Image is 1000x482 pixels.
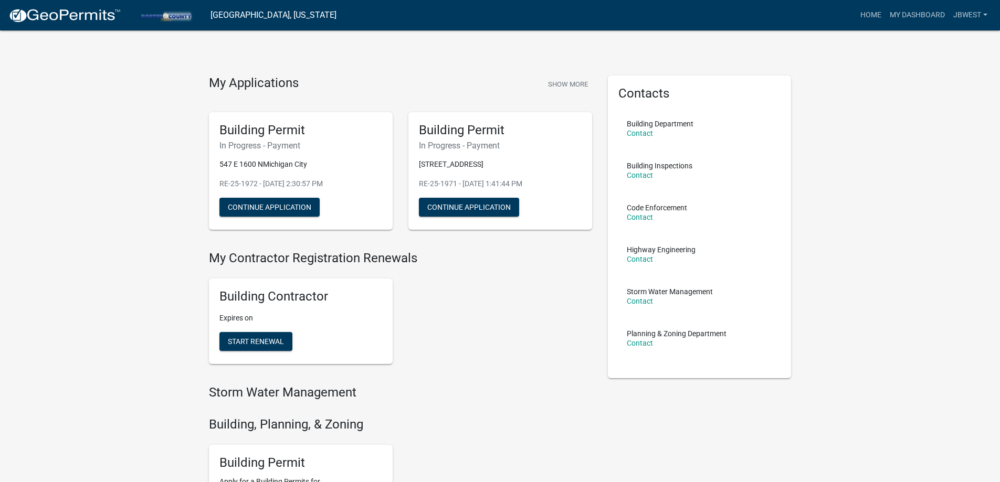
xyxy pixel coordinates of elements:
[627,171,653,179] a: Contact
[219,332,292,351] button: Start Renewal
[219,123,382,138] h5: Building Permit
[228,337,284,346] span: Start Renewal
[856,5,886,25] a: Home
[627,213,653,221] a: Contact
[210,6,336,24] a: [GEOGRAPHIC_DATA], [US_STATE]
[419,123,582,138] h5: Building Permit
[209,76,299,91] h4: My Applications
[419,198,519,217] button: Continue Application
[419,141,582,151] h6: In Progress - Payment
[949,5,992,25] a: jbwest
[544,76,592,93] button: Show More
[618,86,781,101] h5: Contacts
[209,251,592,372] wm-registration-list-section: My Contractor Registration Renewals
[419,178,582,189] p: RE-25-1971 - [DATE] 1:41:44 PM
[627,246,696,253] p: Highway Engineering
[209,417,592,432] h4: Building, Planning, & Zoning
[219,455,382,470] h5: Building Permit
[627,330,727,337] p: Planning & Zoning Department
[627,288,713,295] p: Storm Water Management
[627,120,693,127] p: Building Department
[627,255,653,263] a: Contact
[209,385,592,400] h4: Storm Water Management
[419,159,582,170] p: [STREET_ADDRESS]
[219,159,382,170] p: 547 E 1600 NMichigan City
[219,178,382,189] p: RE-25-1972 - [DATE] 2:30:57 PM
[627,339,653,347] a: Contact
[627,129,653,137] a: Contact
[129,8,202,22] img: Porter County, Indiana
[627,162,692,169] p: Building Inspections
[219,289,382,304] h5: Building Contractor
[219,141,382,151] h6: In Progress - Payment
[627,204,687,211] p: Code Enforcement
[886,5,949,25] a: My Dashboard
[219,313,382,324] p: Expires on
[209,251,592,266] h4: My Contractor Registration Renewals
[627,297,653,305] a: Contact
[219,198,320,217] button: Continue Application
